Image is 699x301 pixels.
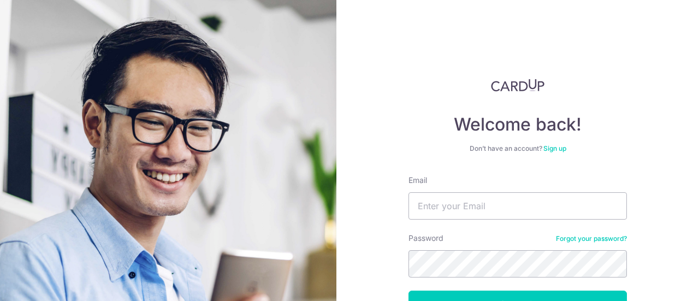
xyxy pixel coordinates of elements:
[408,175,427,186] label: Email
[491,79,544,92] img: CardUp Logo
[408,144,627,153] div: Don’t have an account?
[556,234,627,243] a: Forgot your password?
[408,192,627,220] input: Enter your Email
[543,144,566,152] a: Sign up
[408,233,443,244] label: Password
[408,114,627,135] h4: Welcome back!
